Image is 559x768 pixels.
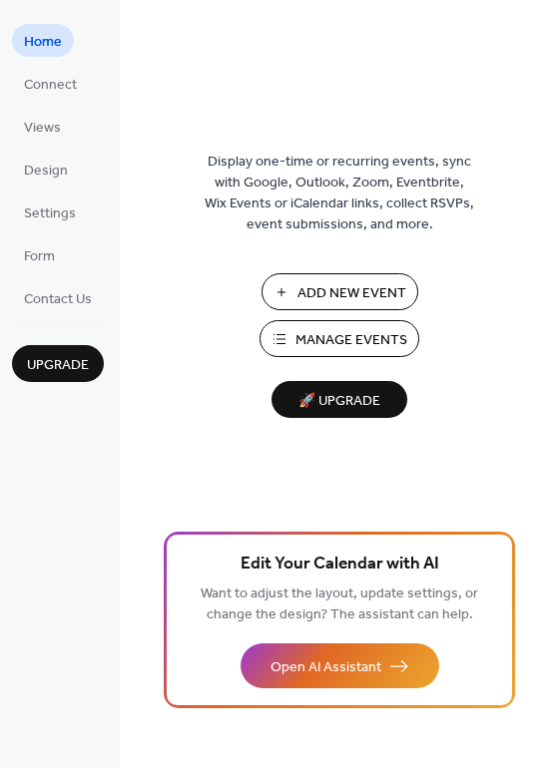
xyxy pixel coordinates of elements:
[12,153,80,186] a: Design
[12,281,104,314] a: Contact Us
[241,643,439,688] button: Open AI Assistant
[12,24,74,57] a: Home
[260,320,419,357] button: Manage Events
[12,238,67,271] a: Form
[201,580,478,628] span: Want to adjust the layout, update settings, or change the design? The assistant can help.
[272,381,407,418] button: 🚀 Upgrade
[27,355,89,376] span: Upgrade
[24,203,76,224] span: Settings
[24,161,68,182] span: Design
[297,283,406,304] span: Add New Event
[283,388,395,415] span: 🚀 Upgrade
[12,67,89,100] a: Connect
[24,246,55,267] span: Form
[271,657,381,678] span: Open AI Assistant
[262,273,418,310] button: Add New Event
[205,152,474,235] span: Display one-time or recurring events, sync with Google, Outlook, Zoom, Eventbrite, Wix Events or ...
[12,110,73,143] a: Views
[295,330,407,351] span: Manage Events
[241,551,439,578] span: Edit Your Calendar with AI
[12,345,104,382] button: Upgrade
[12,195,88,228] a: Settings
[24,32,62,53] span: Home
[24,289,92,310] span: Contact Us
[24,75,77,96] span: Connect
[24,118,61,139] span: Views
